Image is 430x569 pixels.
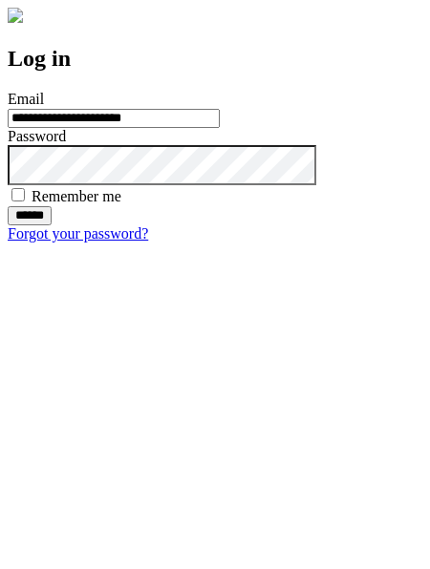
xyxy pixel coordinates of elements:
[8,91,44,107] label: Email
[8,225,148,242] a: Forgot your password?
[8,46,422,72] h2: Log in
[8,8,23,23] img: logo-4e3dc11c47720685a147b03b5a06dd966a58ff35d612b21f08c02c0306f2b779.png
[32,188,121,204] label: Remember me
[8,128,66,144] label: Password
